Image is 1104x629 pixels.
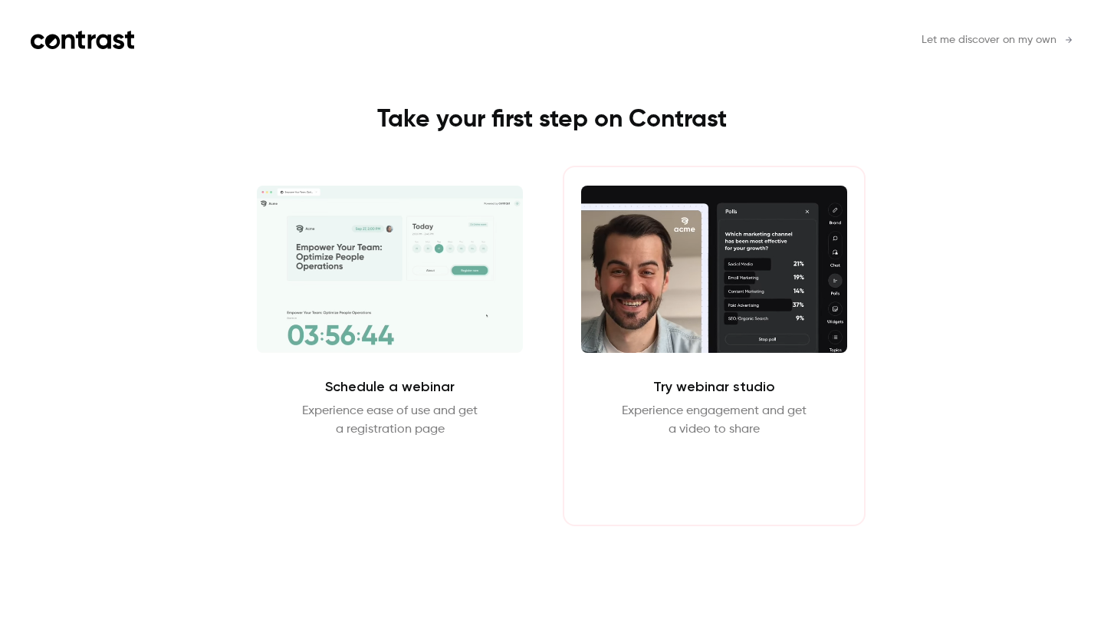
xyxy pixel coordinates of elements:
p: Experience ease of use and get a registration page [302,402,478,439]
h1: Take your first step on Contrast [208,104,896,135]
p: Experience engagement and get a video to share [622,402,807,439]
span: Let me discover on my own [922,32,1056,48]
button: Enter Studio [665,457,764,494]
h2: Schedule a webinar [325,377,455,396]
h2: Try webinar studio [653,377,775,396]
